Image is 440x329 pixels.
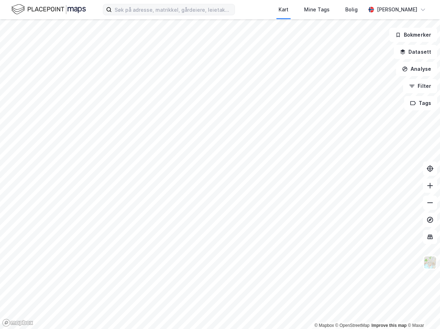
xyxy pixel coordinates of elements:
img: logo.f888ab2527a4732fd821a326f86c7f29.svg [11,3,86,16]
iframe: Chat Widget [405,295,440,329]
input: Søk på adresse, matrikkel, gårdeiere, leietakere eller personer [112,4,235,15]
div: Bolig [345,5,358,14]
div: [PERSON_NAME] [377,5,417,14]
div: Kart [279,5,288,14]
div: Mine Tags [304,5,330,14]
